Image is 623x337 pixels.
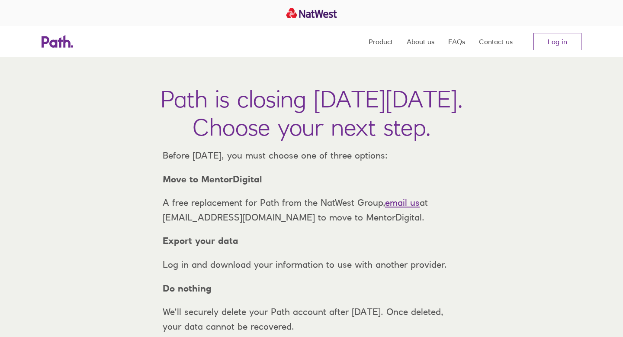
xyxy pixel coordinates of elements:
p: A free replacement for Path from the NatWest Group, at [EMAIL_ADDRESS][DOMAIN_NAME] to move to Me... [156,195,467,224]
strong: Do nothing [163,283,212,294]
a: Contact us [479,26,513,57]
a: Product [369,26,393,57]
h1: Path is closing [DATE][DATE]. Choose your next step. [161,85,463,141]
strong: Move to MentorDigital [163,174,262,185]
a: email us [385,197,420,208]
a: FAQs [448,26,465,57]
a: Log in [533,33,581,50]
a: About us [407,26,434,57]
strong: Export your data [163,235,238,246]
p: We’ll securely delete your Path account after [DATE]. Once deleted, your data cannot be recovered. [156,305,467,334]
p: Log in and download your information to use with another provider. [156,257,467,272]
p: Before [DATE], you must choose one of three options: [156,148,467,163]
